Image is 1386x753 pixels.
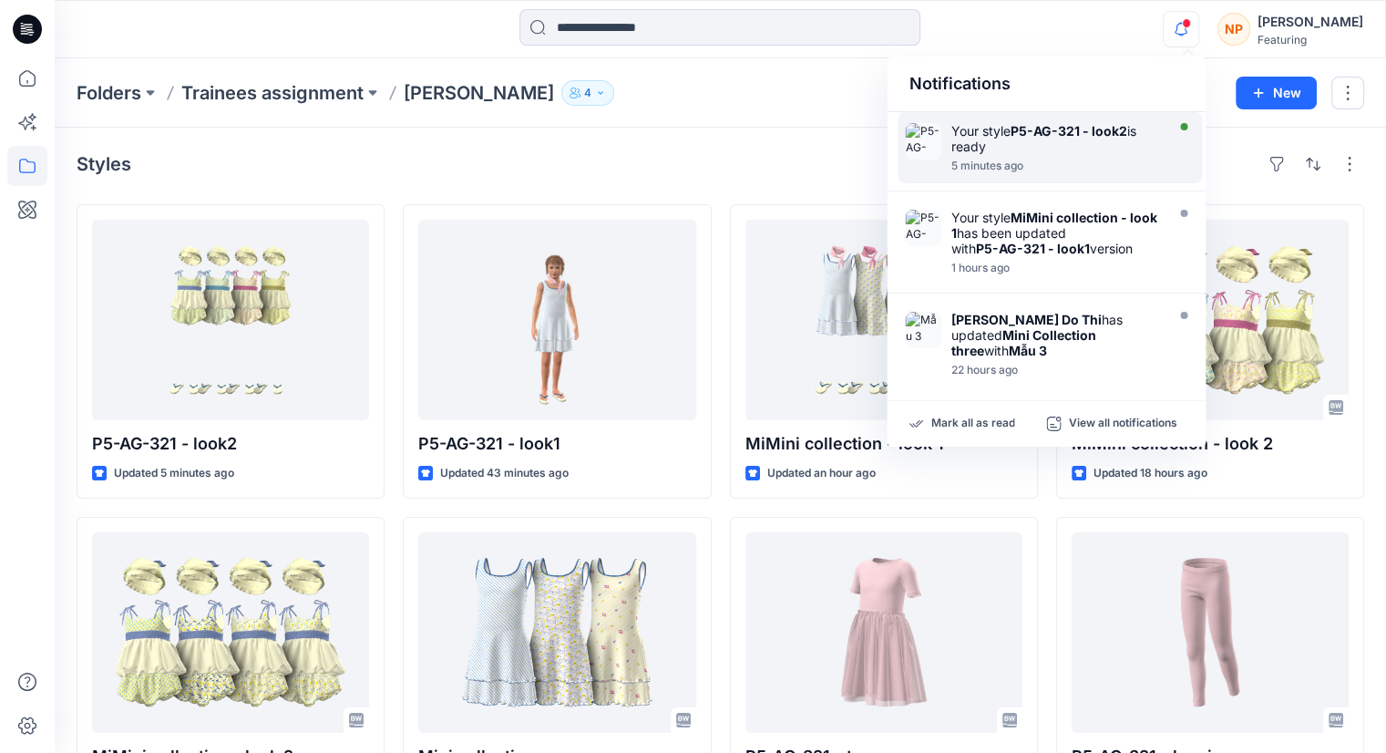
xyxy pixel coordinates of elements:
[950,312,1160,358] div: has updated with
[1068,416,1176,432] p: View all notifications
[1258,33,1363,46] div: Featuring
[404,80,554,106] p: [PERSON_NAME]
[950,312,1101,327] strong: [PERSON_NAME] Do Thi
[92,220,369,420] a: P5-AG-321 - look2
[905,123,941,160] img: P5-AG-321 - look2
[440,464,569,483] p: Updated 43 minutes ago
[1258,11,1363,33] div: [PERSON_NAME]
[181,80,364,106] a: Trainees assignment
[745,431,1022,457] p: MiMini collection - look 1
[887,57,1206,112] div: Notifications
[745,220,1022,420] a: MiMini collection - look 1
[561,80,614,106] button: 4
[1008,343,1046,358] strong: Mẫu 3
[584,83,591,103] p: 4
[418,532,695,733] a: Mini collection
[77,153,131,175] h4: Styles
[1072,220,1349,420] a: MiMini collection - look 2
[114,464,234,483] p: Updated 5 minutes ago
[950,123,1160,154] div: Your style is ready
[950,210,1156,241] strong: MiMini collection - look 1
[767,464,876,483] p: Updated an hour ago
[77,80,141,106] a: Folders
[950,160,1160,172] div: Sunday, September 28, 2025 08:36
[975,241,1089,256] strong: P5-AG-321 - look1
[1010,123,1126,139] strong: P5-AG-321 - look2
[745,532,1022,733] a: P5-AG-321 - top
[930,416,1014,432] p: Mark all as read
[1236,77,1317,109] button: New
[950,364,1160,376] div: Saturday, September 27, 2025 10:47
[1217,13,1250,46] div: NP
[950,327,1095,358] strong: Mini Collection three
[418,220,695,420] a: P5-AG-321 - look1
[418,431,695,457] p: P5-AG-321 - look1
[1072,532,1349,733] a: P5-AG-321 - legging
[92,532,369,733] a: MiMini collection - look 2
[92,431,369,457] p: P5-AG-321 - look2
[950,210,1160,256] div: Your style has been updated with version
[905,210,941,246] img: P5-AG-321 - look1
[1093,464,1207,483] p: Updated 18 hours ago
[950,262,1160,274] div: Sunday, September 28, 2025 07:21
[905,312,941,348] img: Mẫu 3
[1072,431,1349,457] p: MiMini collection - look 2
